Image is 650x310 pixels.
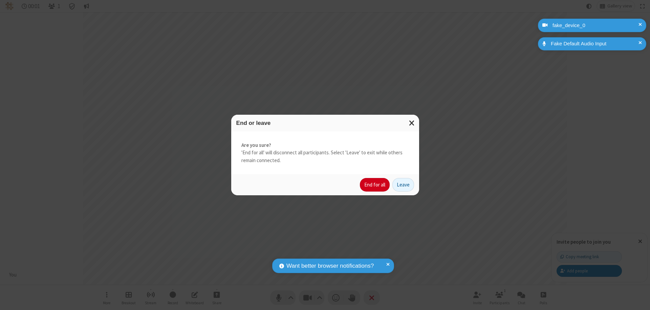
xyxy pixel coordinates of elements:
[360,178,390,192] button: End for all
[392,178,414,192] button: Leave
[286,262,374,270] span: Want better browser notifications?
[241,141,409,149] strong: Are you sure?
[550,22,641,29] div: fake_device_0
[405,115,419,131] button: Close modal
[548,40,641,48] div: Fake Default Audio Input
[236,120,414,126] h3: End or leave
[231,131,419,175] div: 'End for all' will disconnect all participants. Select 'Leave' to exit while others remain connec...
